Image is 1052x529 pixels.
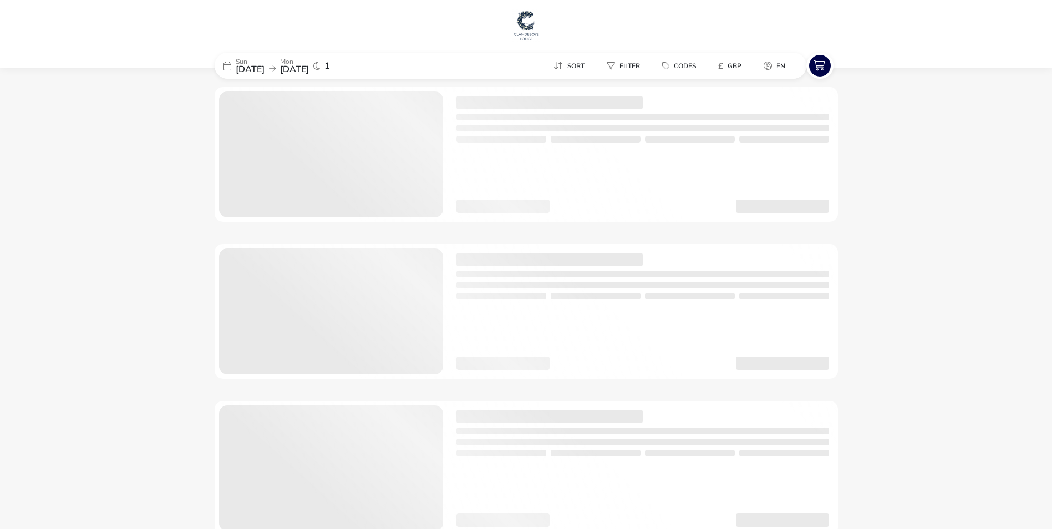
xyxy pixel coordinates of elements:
[653,58,705,74] button: Codes
[755,58,799,74] naf-pibe-menu-bar-item: en
[545,58,598,74] naf-pibe-menu-bar-item: Sort
[512,9,540,42] img: Main Website
[545,58,593,74] button: Sort
[598,58,649,74] button: Filter
[653,58,709,74] naf-pibe-menu-bar-item: Codes
[709,58,755,74] naf-pibe-menu-bar-item: £GBP
[709,58,750,74] button: £GBP
[619,62,640,70] span: Filter
[718,60,723,72] i: £
[236,58,265,65] p: Sun
[324,62,330,70] span: 1
[236,63,265,75] span: [DATE]
[567,62,585,70] span: Sort
[776,62,785,70] span: en
[755,58,794,74] button: en
[674,62,696,70] span: Codes
[280,63,309,75] span: [DATE]
[728,62,741,70] span: GBP
[280,58,309,65] p: Mon
[215,53,381,79] div: Sun[DATE]Mon[DATE]1
[598,58,653,74] naf-pibe-menu-bar-item: Filter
